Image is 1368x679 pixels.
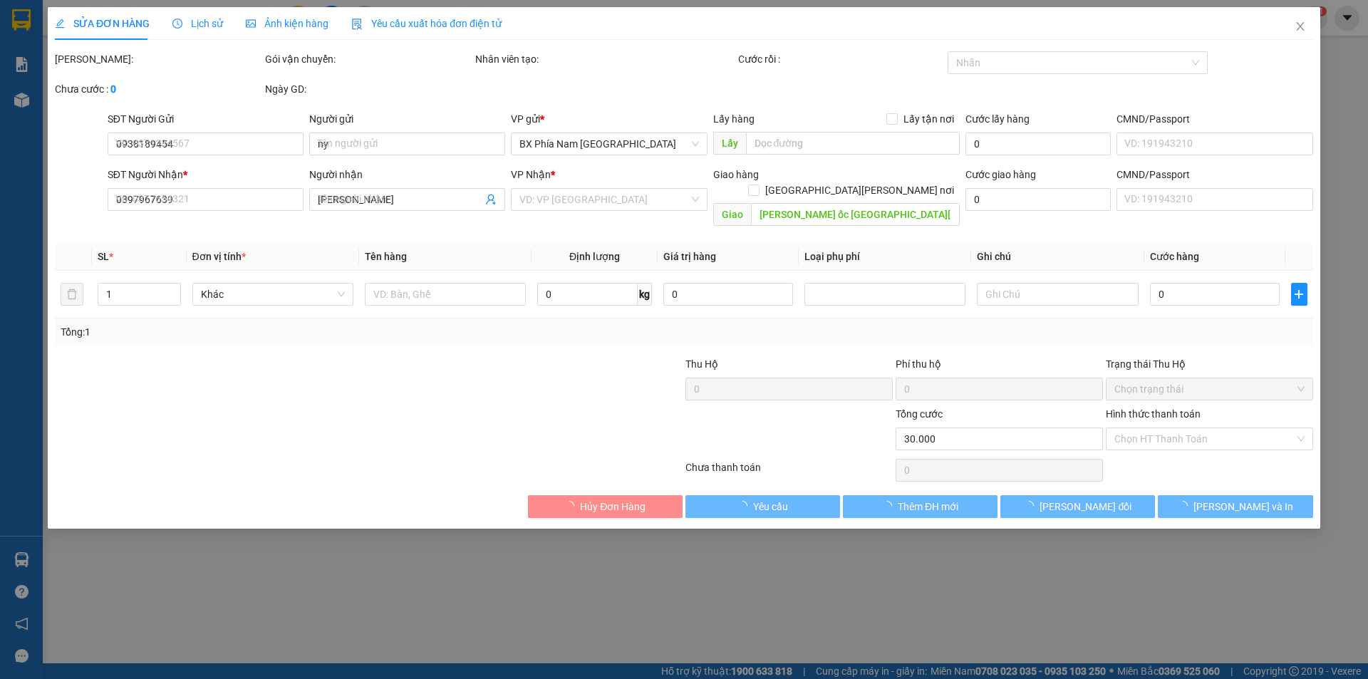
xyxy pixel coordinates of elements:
[1159,495,1313,518] button: [PERSON_NAME] và In
[564,501,580,511] span: loading
[1116,167,1312,182] div: CMND/Passport
[486,194,497,205] span: user-add
[55,81,262,97] div: Chưa cước :
[192,251,246,262] span: Đơn vị tính
[1025,501,1040,511] span: loading
[172,18,223,29] span: Lịch sử
[685,495,840,518] button: Yêu cầu
[512,111,708,127] div: VP gửi
[351,19,363,30] img: icon
[1114,378,1305,400] span: Chọn trạng thái
[265,81,472,97] div: Ngày GD:
[172,19,182,28] span: clock-circle
[1106,356,1313,372] div: Trạng thái Thu Hộ
[61,283,83,306] button: delete
[799,243,971,271] th: Loại phụ phí
[896,408,943,420] span: Tổng cước
[738,51,945,67] div: Cước rồi :
[898,499,958,514] span: Thêm ĐH mới
[684,460,894,484] div: Chưa thanh toán
[55,18,150,29] span: SỬA ĐƠN HÀNG
[580,499,646,514] span: Hủy Đơn Hàng
[351,18,502,29] span: Yêu cầu xuất hóa đơn điện tử
[965,188,1111,211] input: Cước giao hàng
[965,113,1030,125] label: Cước lấy hàng
[98,251,110,262] span: SL
[55,19,65,28] span: edit
[1150,251,1199,262] span: Cước hàng
[309,111,505,127] div: Người gửi
[201,284,345,305] span: Khác
[108,111,304,127] div: SĐT Người Gửi
[1291,283,1307,306] button: plus
[713,203,751,226] span: Giao
[246,19,256,28] span: picture
[365,283,526,306] input: VD: Bàn, Ghế
[309,167,505,182] div: Người nhận
[978,283,1139,306] input: Ghi Chú
[713,169,759,180] span: Giao hàng
[882,501,898,511] span: loading
[512,169,551,180] span: VP Nhận
[760,182,960,198] span: [GEOGRAPHIC_DATA][PERSON_NAME] nơi
[685,358,718,370] span: Thu Hộ
[569,251,620,262] span: Định lượng
[972,243,1144,271] th: Ghi chú
[753,499,788,514] span: Yêu cầu
[713,132,746,155] span: Lấy
[737,501,753,511] span: loading
[475,51,735,67] div: Nhân viên tạo:
[896,356,1103,378] div: Phí thu hộ
[843,495,997,518] button: Thêm ĐH mới
[108,167,304,182] div: SĐT Người Nhận
[520,133,699,155] span: BX Phía Nam Nha Trang
[898,111,960,127] span: Lấy tận nơi
[1193,499,1293,514] span: [PERSON_NAME] và In
[965,133,1111,155] input: Cước lấy hàng
[61,324,528,340] div: Tổng: 1
[1178,501,1193,511] span: loading
[1106,408,1201,420] label: Hình thức thanh toán
[528,495,683,518] button: Hủy Đơn Hàng
[1292,289,1306,300] span: plus
[246,18,328,29] span: Ảnh kiện hàng
[110,83,116,95] b: 0
[965,169,1036,180] label: Cước giao hàng
[365,251,407,262] span: Tên hàng
[1040,499,1132,514] span: [PERSON_NAME] đổi
[265,51,472,67] div: Gói vận chuyển:
[1116,111,1312,127] div: CMND/Passport
[1295,21,1306,32] span: close
[55,51,262,67] div: [PERSON_NAME]:
[746,132,960,155] input: Dọc đường
[1000,495,1155,518] button: [PERSON_NAME] đổi
[751,203,960,226] input: Dọc đường
[1280,7,1320,47] button: Close
[713,113,755,125] span: Lấy hàng
[663,251,716,262] span: Giá trị hàng
[638,283,652,306] span: kg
